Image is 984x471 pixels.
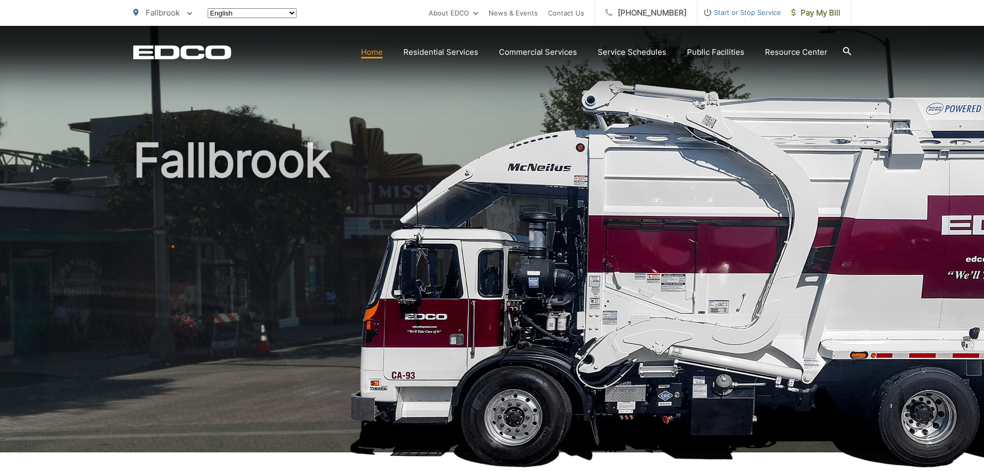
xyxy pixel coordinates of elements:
[765,46,827,58] a: Resource Center
[429,7,478,19] a: About EDCO
[208,8,296,18] select: Select a language
[791,7,840,19] span: Pay My Bill
[146,8,180,18] span: Fallbrook
[133,134,851,462] h1: Fallbrook
[499,46,577,58] a: Commercial Services
[598,46,666,58] a: Service Schedules
[548,7,584,19] a: Contact Us
[687,46,744,58] a: Public Facilities
[361,46,383,58] a: Home
[133,45,231,59] a: EDCD logo. Return to the homepage.
[489,7,538,19] a: News & Events
[403,46,478,58] a: Residential Services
